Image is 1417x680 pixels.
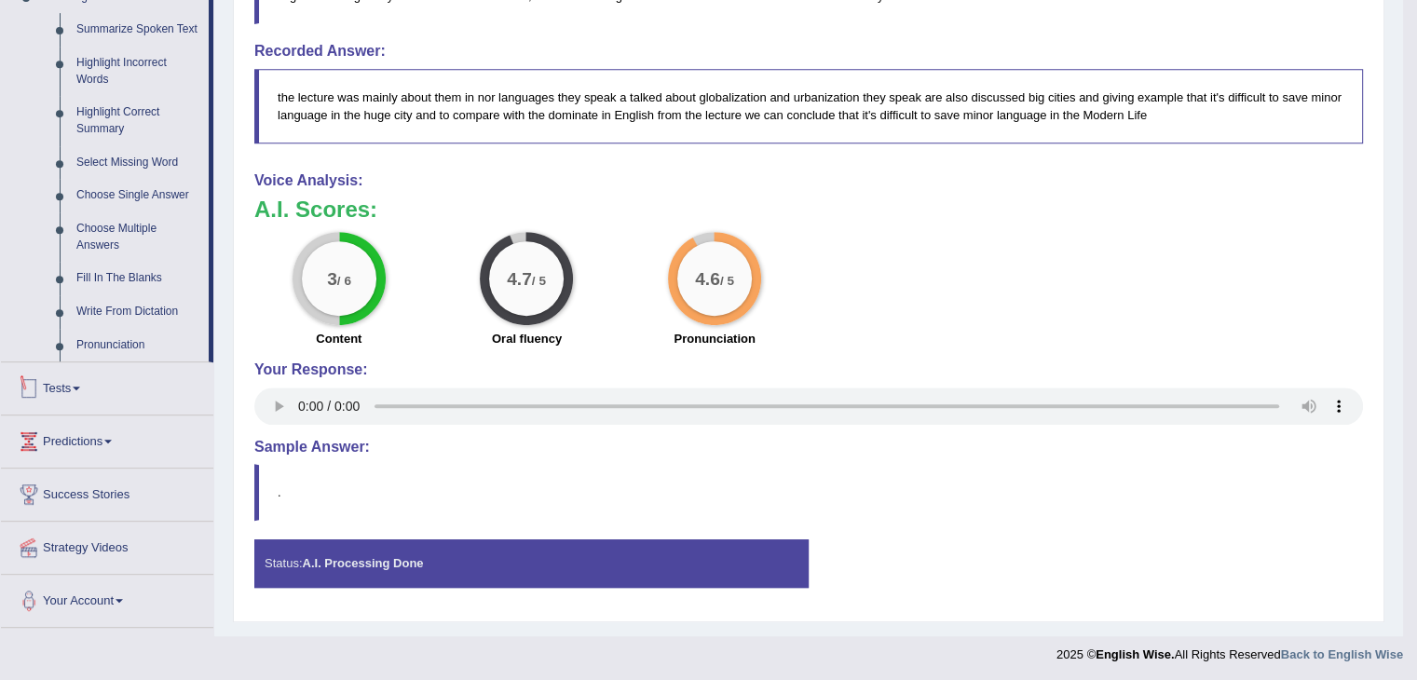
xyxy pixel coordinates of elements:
[68,179,209,212] a: Choose Single Answer
[1281,647,1403,661] a: Back to English Wise
[532,273,546,287] small: / 5
[68,96,209,145] a: Highlight Correct Summary
[1056,636,1403,663] div: 2025 © All Rights Reserved
[254,464,1363,521] blockquote: .
[337,273,351,287] small: / 6
[68,262,209,295] a: Fill In The Blanks
[720,273,734,287] small: / 5
[695,268,720,289] big: 4.6
[254,43,1363,60] h4: Recorded Answer:
[674,330,755,347] label: Pronunciation
[1,469,213,515] a: Success Stories
[254,361,1363,378] h4: Your Response:
[254,539,809,587] div: Status:
[254,439,1363,456] h4: Sample Answer:
[508,268,533,289] big: 4.7
[68,47,209,96] a: Highlight Incorrect Words
[302,556,423,570] strong: A.I. Processing Done
[1,575,213,621] a: Your Account
[68,212,209,262] a: Choose Multiple Answers
[68,146,209,180] a: Select Missing Word
[68,329,209,362] a: Pronunciation
[1,415,213,462] a: Predictions
[1,522,213,568] a: Strategy Videos
[254,172,1363,189] h4: Voice Analysis:
[254,197,377,222] b: A.I. Scores:
[68,13,209,47] a: Summarize Spoken Text
[1096,647,1174,661] strong: English Wise.
[316,330,361,347] label: Content
[254,69,1363,143] blockquote: the lecture was mainly about them in nor languages they speak a talked about globalization and ur...
[68,295,209,329] a: Write From Dictation
[327,268,337,289] big: 3
[1,362,213,409] a: Tests
[492,330,562,347] label: Oral fluency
